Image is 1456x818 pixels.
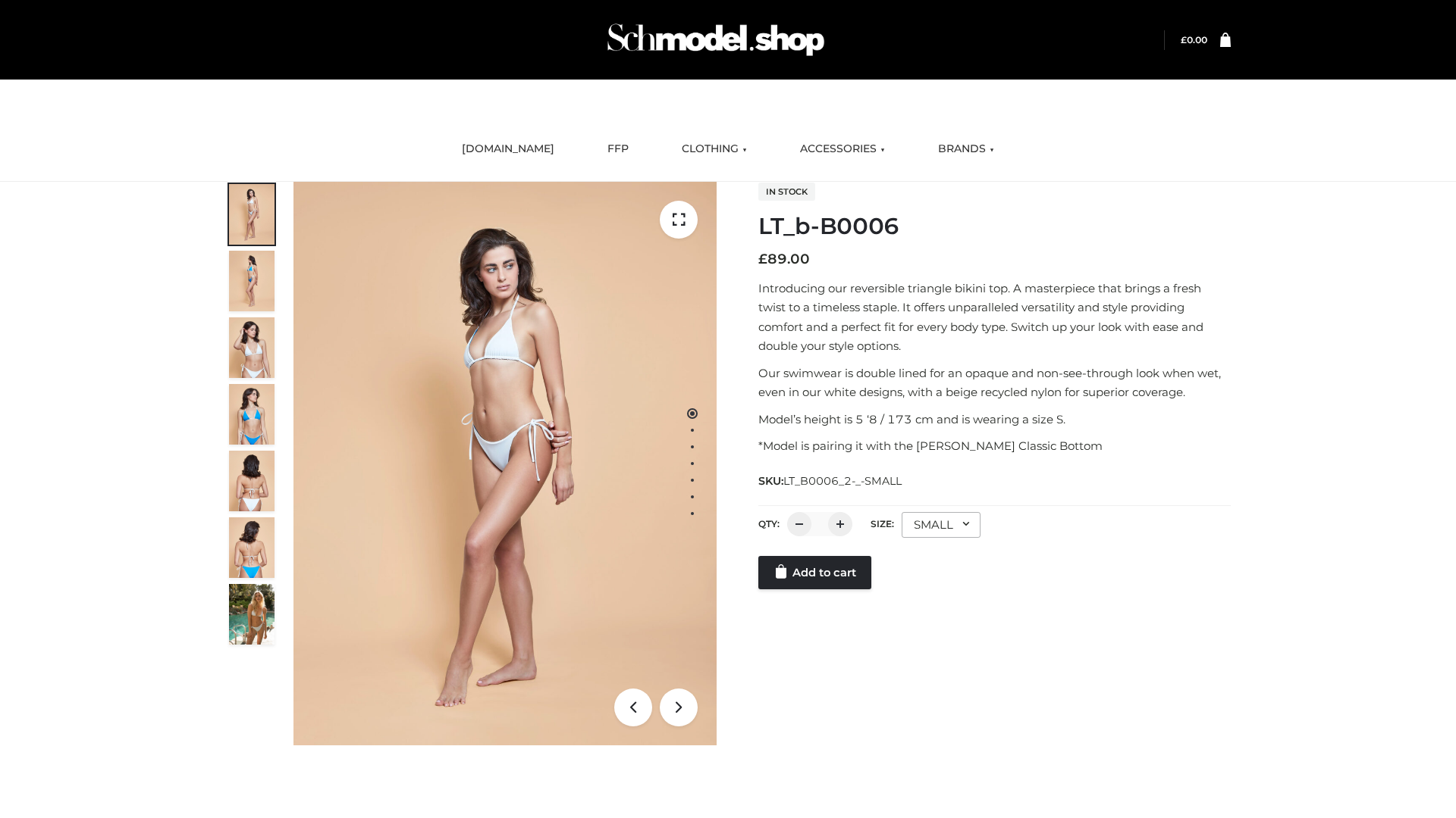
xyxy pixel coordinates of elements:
img: Schmodel Admin 964 [602,10,830,70]
img: ArielClassicBikiniTop_CloudNine_AzureSky_OW114ECO_3-scaled.jpg [229,317,275,378]
h1: LT_b-B0006 [758,213,1231,240]
img: ArielClassicBikiniTop_CloudNine_AzureSky_OW114ECO_1-scaled.jpg [229,184,275,245]
a: FFP [596,133,640,166]
bdi: 89.00 [758,251,810,267]
p: *Model is pairing it with the [PERSON_NAME] Classic Bottom [758,436,1231,456]
label: QTY: [758,518,780,529]
a: £0.00 [1181,34,1207,45]
img: Arieltop_CloudNine_AzureSky2.jpg [229,584,275,645]
img: ArielClassicBikiniTop_CloudNine_AzureSky_OW114ECO_8-scaled.jpg [229,517,275,578]
p: Our swimwear is double lined for an opaque and non-see-through look when wet, even in our white d... [758,364,1231,402]
span: £ [758,251,767,267]
a: ACCESSORIES [789,133,896,166]
a: BRANDS [927,133,1006,166]
a: [DOMAIN_NAME] [450,133,566,166]
span: In stock [758,183,815,201]
label: Size: [871,518,894,529]
img: ArielClassicBikiniTop_CloudNine_AzureSky_OW114ECO_7-scaled.jpg [229,451,275,511]
span: SKU: [758,472,903,490]
a: Add to cart [758,556,871,589]
p: Model’s height is 5 ‘8 / 173 cm and is wearing a size S. [758,410,1231,429]
img: ArielClassicBikiniTop_CloudNine_AzureSky_OW114ECO_2-scaled.jpg [229,251,275,311]
img: ArielClassicBikiniTop_CloudNine_AzureSky_OW114ECO_1 [293,182,717,745]
span: LT_B0006_2-_-SMALL [783,474,902,488]
span: £ [1181,34,1187,45]
p: Introducing our reversible triangle bikini top. A masterpiece that brings a fresh twist to a time... [758,279,1231,356]
bdi: 0.00 [1181,34,1207,45]
a: CLOTHING [670,133,758,166]
img: ArielClassicBikiniTop_CloudNine_AzureSky_OW114ECO_4-scaled.jpg [229,384,275,445]
div: SMALL [902,512,981,538]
